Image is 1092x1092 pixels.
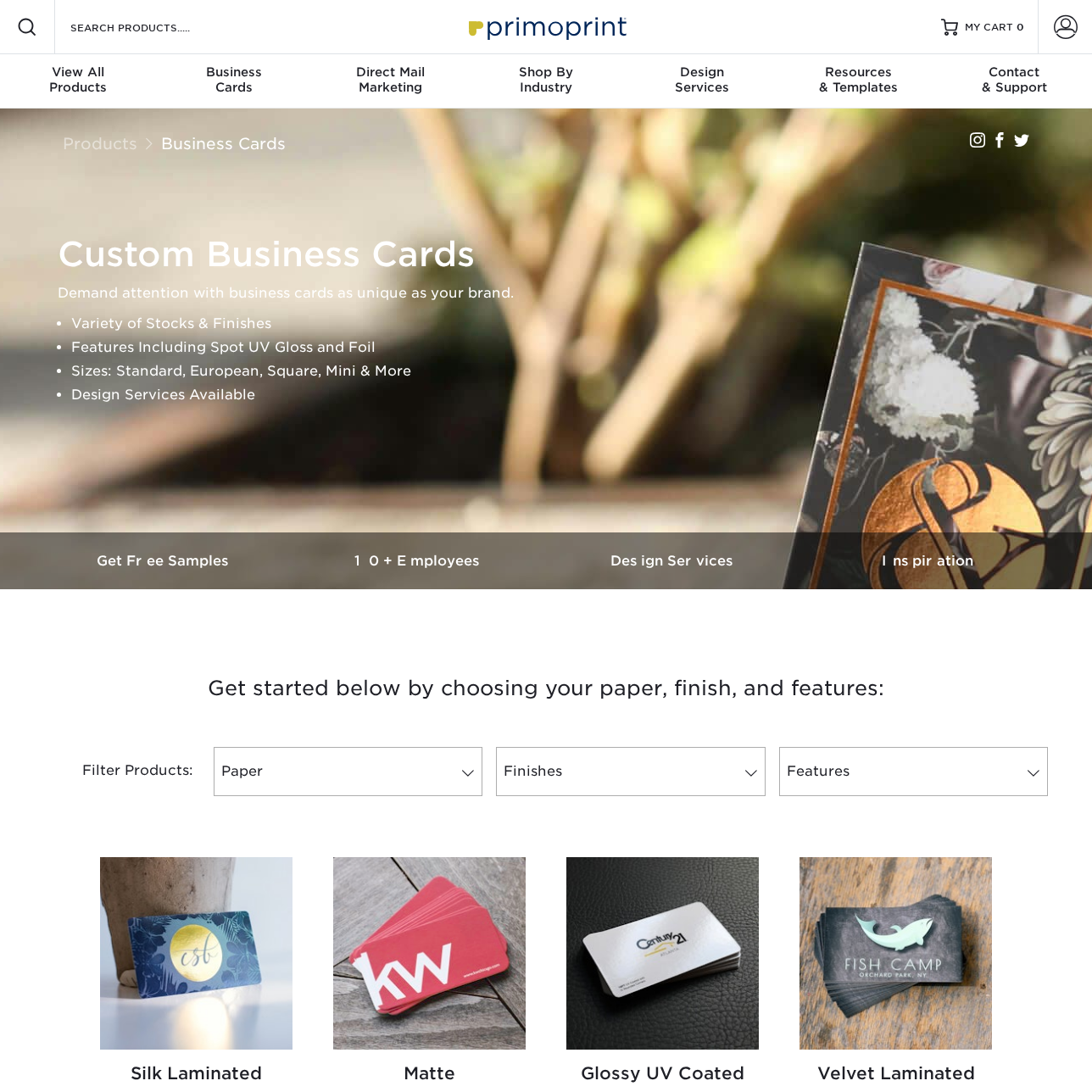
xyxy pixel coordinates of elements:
span: 0 [1017,21,1024,33]
h2: Matte [333,1063,526,1084]
a: BusinessCards [156,54,312,109]
img: Glossy UV Coated Business Cards [566,857,759,1050]
div: Marketing [312,64,468,95]
h3: Inspiration [800,553,1055,569]
span: MY CART [965,20,1013,35]
a: Direct MailMarketing [312,54,468,109]
h2: Silk Laminated [100,1063,292,1084]
a: Features [779,747,1048,796]
div: & Templates [780,64,936,95]
h3: Get started below by choosing your paper, finish, and features: [50,650,1042,727]
div: Industry [468,64,624,95]
h2: Glossy UV Coated [566,1063,759,1084]
li: Design Services Available [71,383,1050,407]
a: Get Free Samples [37,532,292,589]
a: Contact& Support [936,54,1092,109]
h1: Custom Business Cards [58,234,1050,275]
a: Finishes [496,747,765,796]
p: Demand attention with business cards as unique as your brand. [58,281,1050,305]
a: Business Cards [161,134,286,153]
div: Services [624,64,780,95]
span: Direct Mail [312,64,468,80]
a: Design Services [546,532,800,589]
input: SEARCH PRODUCTS..... [69,17,234,37]
li: Sizes: Standard, European, Square, Mini & More [71,359,1050,383]
h2: Velvet Laminated [799,1063,992,1084]
div: Filter Products: [37,747,207,796]
h3: Get Free Samples [37,553,292,569]
div: Cards [156,64,312,95]
a: Products [63,134,137,153]
img: Matte Business Cards [333,857,526,1050]
span: Business [156,64,312,80]
a: Inspiration [800,532,1055,589]
span: Resources [780,64,936,80]
div: & Support [936,64,1092,95]
a: Shop ByIndustry [468,54,624,109]
h3: 10+ Employees [292,553,546,569]
li: Variety of Stocks & Finishes [71,312,1050,336]
h3: Design Services [546,553,800,569]
span: Contact [936,64,1092,80]
img: Velvet Laminated Business Cards [799,857,992,1050]
span: Shop By [468,64,624,80]
a: Resources& Templates [780,54,936,109]
a: Paper [214,747,482,796]
a: DesignServices [624,54,780,109]
li: Features Including Spot UV Gloss and Foil [71,336,1050,359]
img: Primoprint [461,8,631,45]
a: 10+ Employees [292,532,546,589]
img: Silk Laminated Business Cards [100,857,292,1050]
span: Design [624,64,780,80]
